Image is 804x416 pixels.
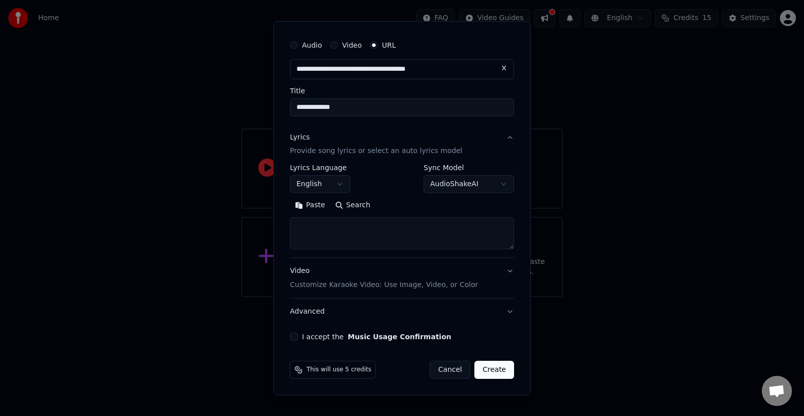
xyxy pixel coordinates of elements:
[290,164,514,257] div: LyricsProvide song lyrics or select an auto lyrics model
[302,41,322,48] label: Audio
[342,41,362,48] label: Video
[290,258,514,298] button: VideoCustomize Karaoke Video: Use Image, Video, or Color
[424,164,514,171] label: Sync Model
[290,197,330,213] button: Paste
[290,132,310,142] div: Lyrics
[307,366,371,374] span: This will use 5 credits
[290,266,478,290] div: Video
[348,333,451,340] button: I accept the
[290,164,350,171] label: Lyrics Language
[290,280,478,290] p: Customize Karaoke Video: Use Image, Video, or Color
[290,146,462,156] p: Provide song lyrics or select an auto lyrics model
[430,361,470,379] button: Cancel
[290,124,514,164] button: LyricsProvide song lyrics or select an auto lyrics model
[382,41,396,48] label: URL
[474,361,514,379] button: Create
[290,87,514,94] label: Title
[290,299,514,325] button: Advanced
[302,333,451,340] label: I accept the
[330,197,375,213] button: Search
